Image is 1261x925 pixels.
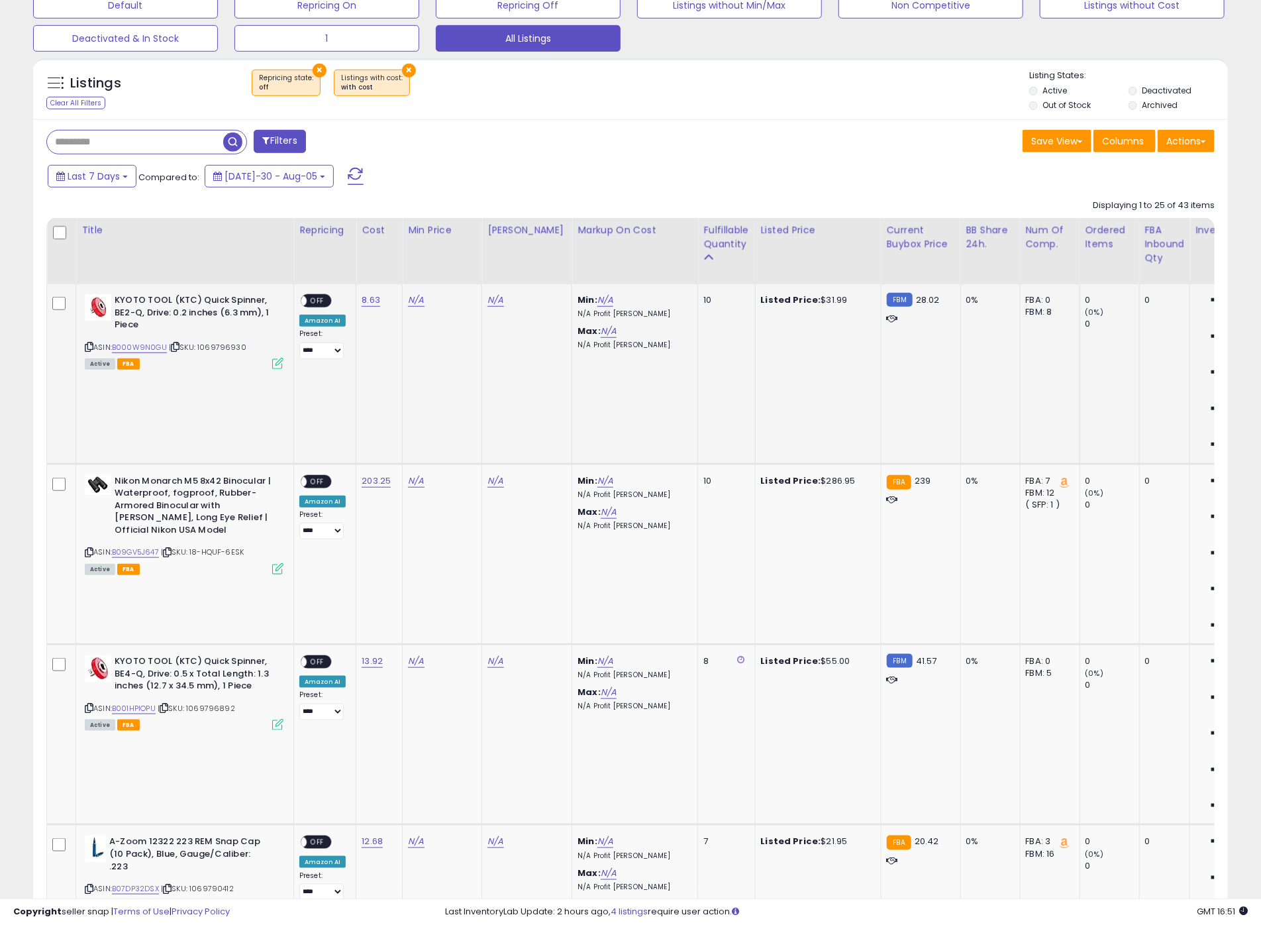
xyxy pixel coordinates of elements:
div: FBA: 7 [1026,475,1070,487]
button: 1 [234,25,419,52]
span: 41.57 [916,655,937,667]
div: 0 [1145,475,1180,487]
div: Amazon AI [299,315,346,327]
a: N/A [408,474,424,488]
div: 0 [1085,679,1139,691]
p: N/A Profit [PERSON_NAME] [578,309,687,319]
span: 239 [915,474,931,487]
div: 0% [966,294,1010,306]
span: 2025-08-13 16:51 GMT [1197,905,1248,918]
b: KYOTO TOOL (KTC) Quick Spinner, BE4-Q, Drive: 0.5 x Total Length: 1.3 inches (12.7 x 34.5 mm), 1 ... [115,655,276,696]
span: | SKU: 1069796930 [169,342,246,353]
div: Title [81,223,288,237]
b: Min: [578,835,597,847]
a: N/A [597,655,613,668]
span: FBA [117,564,140,575]
span: Listings with cost : [341,73,403,93]
span: FBA [117,358,140,370]
span: | SKU: 18-HQUF-6ESK [161,547,244,557]
a: B001HPIOPU [112,703,156,714]
button: Columns [1093,130,1156,152]
img: 319uh8NEy2L._SL40_.jpg [85,475,111,495]
a: N/A [487,835,503,848]
div: Listed Price [761,223,876,237]
a: N/A [601,686,617,699]
a: 12.68 [362,835,383,848]
div: Amazon AI [299,496,346,508]
div: Amazon AI [299,856,346,868]
a: B000W9N0GU [112,342,167,353]
b: KYOTO TOOL (KTC) Quick Spinner, BE2-Q, Drive: 0.2 inches (6.3 mm), 1 Piece [115,294,276,335]
div: $286.95 [761,475,871,487]
div: $21.95 [761,836,871,847]
p: N/A Profit [PERSON_NAME] [578,883,687,892]
a: 203.25 [362,474,391,488]
b: A-Zoom 12322 223 REM Snap Cap (10 Pack), Blue, Gauge/Caliber: .223 [109,836,270,876]
button: Save View [1023,130,1091,152]
span: | SKU: 1069796892 [158,703,235,714]
b: Min: [578,655,597,667]
label: Out of Stock [1042,99,1091,111]
img: 419awcS8cOL._SL40_.jpg [85,294,111,321]
div: Preset: [299,690,346,720]
b: Min: [578,294,597,306]
div: 8 [703,655,744,667]
div: 0 [1085,499,1139,511]
div: BB Share 24h. [966,223,1015,251]
p: N/A Profit [PERSON_NAME] [578,671,687,680]
div: $31.99 [761,294,871,306]
b: Listed Price: [761,835,821,847]
button: Deactivated & In Stock [33,25,218,52]
div: FBM: 8 [1026,306,1070,318]
small: FBA [887,836,911,850]
a: B09GV5J647 [112,547,159,558]
span: All listings currently available for purchase on Amazon [85,720,115,731]
div: Preset: [299,510,346,540]
div: 0% [966,475,1010,487]
button: Filters [254,130,305,153]
div: [PERSON_NAME] [487,223,566,237]
a: N/A [597,294,613,307]
div: with cost [341,83,403,92]
label: Deactivated [1142,85,1191,96]
small: FBA [887,475,911,490]
b: Nikon Monarch M5 8x42 Binocular | Waterproof, fogproof, Rubber-Armored Binocular with [PERSON_NAM... [115,475,276,540]
label: Archived [1142,99,1178,111]
button: Last 7 Days [48,165,136,188]
a: Privacy Policy [172,905,230,918]
a: B07DP32DSX [112,883,159,895]
div: Displaying 1 to 25 of 43 items [1093,199,1215,212]
a: N/A [408,835,424,848]
div: Preset: [299,329,346,359]
div: 0 [1145,294,1180,306]
b: Max: [578,686,601,698]
a: N/A [408,655,424,668]
div: 10 [703,294,744,306]
div: Last InventoryLab Update: 2 hours ago, require user action. [445,906,1248,918]
strong: Copyright [13,905,62,918]
a: N/A [601,506,617,519]
a: N/A [408,294,424,307]
span: FBA [117,720,140,731]
button: × [402,64,416,78]
div: Fulfillable Quantity [703,223,749,251]
span: Last 7 Days [68,170,120,183]
small: FBM [887,654,913,668]
div: 0 [1085,294,1139,306]
small: (0%) [1085,488,1104,498]
p: N/A Profit [PERSON_NAME] [578,702,687,711]
a: N/A [487,655,503,668]
div: seller snap | | [13,906,230,918]
p: N/A Profit [PERSON_NAME] [578,490,687,500]
div: 0 [1085,836,1139,847]
b: Max: [578,325,601,337]
span: OFF [307,657,328,668]
div: Cost [362,223,397,237]
a: 4 listings [611,905,648,918]
span: Compared to: [138,171,199,184]
div: FBA inbound Qty [1145,223,1185,265]
span: Columns [1102,135,1144,148]
div: ASIN: [85,475,283,573]
p: Listing States: [1029,70,1228,82]
div: 0 [1085,318,1139,330]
